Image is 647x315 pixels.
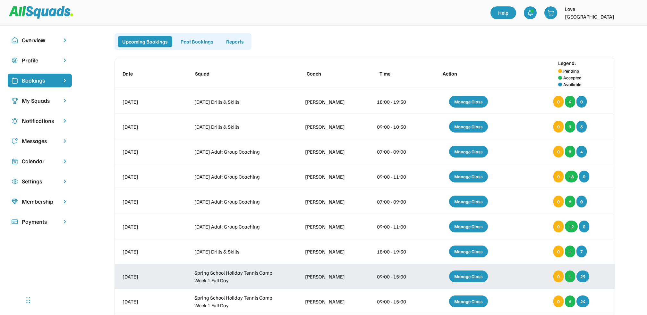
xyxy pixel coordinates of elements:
[22,36,58,44] div: Overview
[22,157,58,166] div: Calendar
[305,273,353,280] div: [PERSON_NAME]
[565,221,578,232] div: 12
[490,6,516,19] a: Help
[379,70,418,77] div: Time
[449,271,488,282] div: Manage Class
[449,121,488,133] div: Manage Class
[377,173,416,181] div: 09:00 - 11:00
[449,246,488,257] div: Manage Class
[22,197,58,206] div: Membership
[565,96,575,108] div: 4
[305,248,353,255] div: [PERSON_NAME]
[194,173,282,181] div: [DATE] Adult Group Coaching
[563,68,579,74] div: Pending
[377,248,416,255] div: 18:00 - 19:30
[62,219,68,225] img: chevron-right.svg
[565,171,578,182] div: 18
[12,37,18,44] img: Icon%20copy%2010.svg
[123,173,171,181] div: [DATE]
[553,196,564,207] div: 0
[305,223,353,230] div: [PERSON_NAME]
[565,5,623,20] div: Love [GEOGRAPHIC_DATA]
[12,57,18,64] img: user-circle.svg
[449,171,488,182] div: Manage Class
[576,146,587,157] div: 4
[576,121,587,133] div: 3
[305,148,353,156] div: [PERSON_NAME]
[626,6,639,19] img: LTPP_Logo_REV.jpeg
[123,273,171,280] div: [DATE]
[307,70,355,77] div: Coach
[449,196,488,207] div: Manage Class
[62,77,68,84] img: chevron-right%20copy%203.svg
[62,158,68,164] img: chevron-right.svg
[62,198,68,205] img: chevron-right.svg
[22,96,58,105] div: My Squads
[194,248,282,255] div: [DATE] Drills & Skills
[565,295,575,307] div: 6
[576,246,587,257] div: 7
[123,198,171,206] div: [DATE]
[194,294,282,309] div: Spring School Holiday Tennis Camp Week 1 Full Day
[305,123,353,131] div: [PERSON_NAME]
[305,198,353,206] div: [PERSON_NAME]
[195,70,282,77] div: Squad
[553,146,564,157] div: 0
[377,298,416,305] div: 09:00 - 15:00
[12,98,18,104] img: Icon%20copy%203.svg
[576,295,589,307] div: 24
[449,221,488,232] div: Manage Class
[305,298,353,305] div: [PERSON_NAME]
[194,148,282,156] div: [DATE] Adult Group Coaching
[579,171,589,182] div: 0
[563,81,581,88] div: Available
[553,171,564,182] div: 0
[553,246,564,257] div: 0
[194,223,282,230] div: [DATE] Adult Group Coaching
[377,198,416,206] div: 07:00 - 09:00
[527,10,533,16] img: bell-03%20%281%29.svg
[305,173,353,181] div: [PERSON_NAME]
[553,96,564,108] div: 0
[449,146,488,157] div: Manage Class
[12,198,18,205] img: Icon%20copy%208.svg
[194,198,282,206] div: [DATE] Adult Group Coaching
[118,36,172,47] div: Upcoming Bookings
[558,59,576,67] div: Legend:
[12,77,18,84] img: Icon%20%2819%29.svg
[194,123,282,131] div: [DATE] Drills & Skills
[22,177,58,186] div: Settings
[22,76,58,85] div: Bookings
[377,273,416,280] div: 09:00 - 15:00
[553,295,564,307] div: 0
[553,221,564,232] div: 0
[22,56,58,65] div: Profile
[576,271,589,282] div: 29
[22,137,58,145] div: Messages
[565,271,575,282] div: 1
[123,148,171,156] div: [DATE]
[62,57,68,63] img: chevron-right.svg
[123,123,171,131] div: [DATE]
[553,121,564,133] div: 0
[62,37,68,43] img: chevron-right.svg
[579,221,589,232] div: 0
[449,96,488,108] div: Manage Class
[377,223,416,230] div: 09:00 - 11:00
[565,246,575,257] div: 1
[12,138,18,144] img: Icon%20copy%205.svg
[565,121,575,133] div: 9
[123,223,171,230] div: [DATE]
[22,117,58,125] div: Notifications
[563,74,582,81] div: Accepted
[548,10,554,16] img: shopping-cart-01%20%281%29.svg
[576,196,587,207] div: 0
[123,298,171,305] div: [DATE]
[123,70,171,77] div: Date
[194,269,282,284] div: Spring School Holiday Tennis Camp Week 1 Full Day
[123,98,171,106] div: [DATE]
[565,196,575,207] div: 6
[377,123,416,131] div: 09:00 - 10:30
[377,98,416,106] div: 18:00 - 19:30
[553,271,564,282] div: 0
